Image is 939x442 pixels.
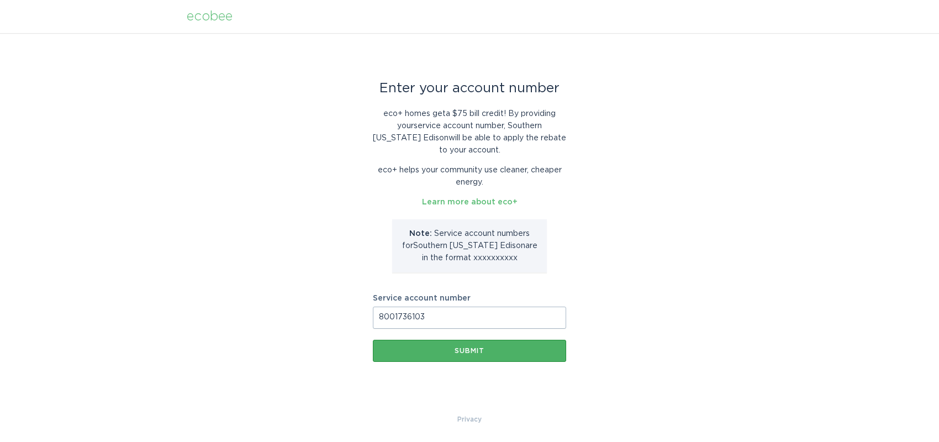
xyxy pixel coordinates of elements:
[187,10,233,23] div: ecobee
[409,230,432,238] strong: Note:
[373,294,566,302] label: Service account number
[422,198,518,206] a: Learn more about eco+
[373,340,566,362] button: Submit
[400,228,539,264] p: Service account number s for Southern [US_STATE] Edison are in the format xxxxxxxxxx
[457,413,482,425] a: Privacy Policy & Terms of Use
[373,108,566,156] p: eco+ homes get a $75 bill credit ! By providing your service account number , Southern [US_STATE]...
[373,164,566,188] p: eco+ helps your community use cleaner, cheaper energy.
[373,82,566,94] div: Enter your account number
[378,348,561,354] div: Submit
